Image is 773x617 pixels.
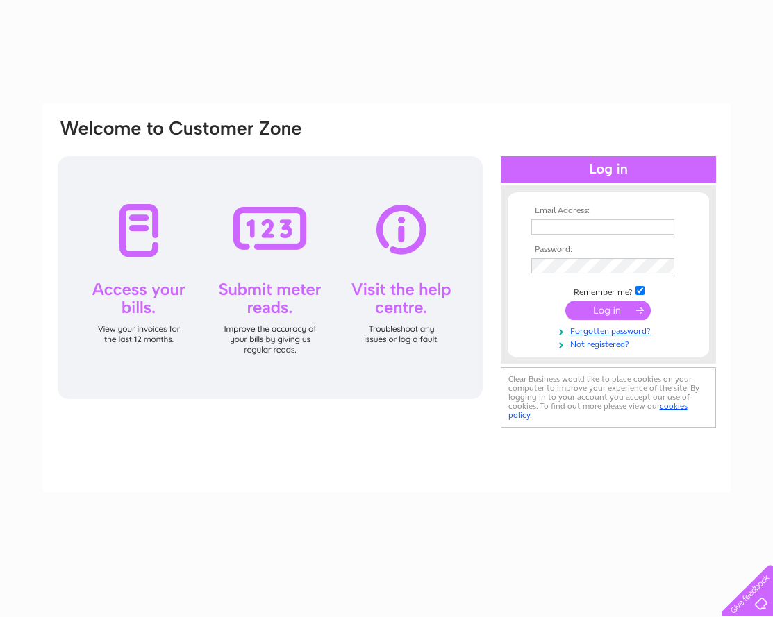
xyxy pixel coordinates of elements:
[528,245,689,255] th: Password:
[528,206,689,216] th: Email Address:
[531,323,689,337] a: Forgotten password?
[528,284,689,298] td: Remember me?
[565,301,651,320] input: Submit
[508,401,688,420] a: cookies policy
[531,337,689,350] a: Not registered?
[501,367,716,428] div: Clear Business would like to place cookies on your computer to improve your experience of the sit...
